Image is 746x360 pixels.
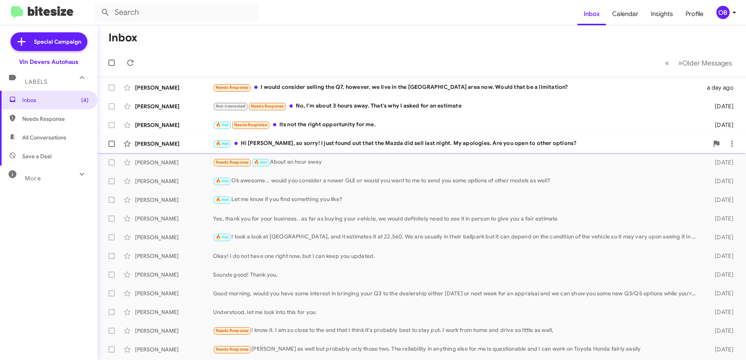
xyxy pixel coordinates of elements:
[702,233,740,241] div: [DATE]
[702,159,740,166] div: [DATE]
[234,122,267,127] span: Needs Response
[94,3,258,22] input: Search
[22,115,89,123] span: Needs Response
[716,6,730,19] div: OB
[682,59,732,67] span: Older Messages
[213,215,702,222] div: Yes, thank you for your business.. as far as buying your vehicle, we would definitely need to see...
[251,104,284,109] span: Needs Response
[135,289,213,297] div: [PERSON_NAME]
[213,289,702,297] div: Good morning, would you have some interest in bringing your Q3 to the dealership either [DATE] or...
[254,160,267,165] span: 🔥 Hot
[135,327,213,335] div: [PERSON_NAME]
[702,252,740,260] div: [DATE]
[135,196,213,204] div: [PERSON_NAME]
[216,235,229,240] span: 🔥 Hot
[213,176,702,185] div: Ok awesome... would you consider a newer GLE or would you want to me to send you some options of ...
[216,85,249,90] span: Needs Response
[135,308,213,316] div: [PERSON_NAME]
[216,347,249,352] span: Needs Response
[665,58,669,68] span: «
[702,102,740,110] div: [DATE]
[710,6,737,19] button: OB
[702,346,740,353] div: [DATE]
[25,78,48,85] span: Labels
[11,32,87,51] a: Special Campaign
[213,139,709,148] div: Hi [PERSON_NAME], so sorry! I just found out that the Mazda did sell last night. My apologies. Ar...
[135,271,213,279] div: [PERSON_NAME]
[213,195,702,204] div: Let me know if you find something you like?
[213,233,702,242] div: I took a look at [GEOGRAPHIC_DATA], and it estimates it at 22,560. We are usually in their ballpa...
[135,159,213,166] div: [PERSON_NAME]
[216,122,229,127] span: 🔥 Hot
[702,327,740,335] div: [DATE]
[25,175,41,182] span: More
[679,3,710,25] a: Profile
[702,215,740,222] div: [DATE]
[661,55,737,71] nav: Page navigation example
[702,271,740,279] div: [DATE]
[702,196,740,204] div: [DATE]
[213,345,702,354] div: [PERSON_NAME] as well but probably only those two. The reliability in anything else for me is que...
[213,326,702,335] div: I know it. I am so close to the end that I think it's probably best to stay put. I work from home...
[702,84,740,92] div: a day ago
[135,140,213,148] div: [PERSON_NAME]
[216,328,249,333] span: Needs Response
[213,158,702,167] div: About an hour away
[577,3,606,25] a: Inbox
[216,178,229,184] span: 🔥 Hot
[213,102,702,111] div: No, I'm about 3 hours away. That's why I asked for an estimate
[135,84,213,92] div: [PERSON_NAME]
[213,308,702,316] div: Understood, let me look into this for you
[22,134,66,141] span: All Conversations
[135,215,213,222] div: [PERSON_NAME]
[702,308,740,316] div: [DATE]
[216,104,246,109] span: Not-Interested
[135,252,213,260] div: [PERSON_NAME]
[213,83,702,92] div: I would consider selling the Q7, however, we live in the [GEOGRAPHIC_DATA] area now. Would that b...
[702,177,740,185] div: [DATE]
[135,233,213,241] div: [PERSON_NAME]
[216,141,229,146] span: 🔥 Hot
[645,3,679,25] a: Insights
[213,252,702,260] div: Okay! I do not have one right now, but I can keep you updated.
[216,160,249,165] span: Needs Response
[213,120,702,129] div: Its not the right opportunity for me.
[22,152,52,160] span: Save a Deal
[135,121,213,129] div: [PERSON_NAME]
[135,346,213,353] div: [PERSON_NAME]
[678,58,682,68] span: »
[135,102,213,110] div: [PERSON_NAME]
[702,121,740,129] div: [DATE]
[606,3,645,25] a: Calendar
[213,271,702,279] div: Sounds good! Thank you.
[135,177,213,185] div: [PERSON_NAME]
[19,58,78,66] div: Vin Devers Autohaus
[673,55,737,71] button: Next
[34,38,81,46] span: Special Campaign
[216,197,229,202] span: 🔥 Hot
[81,96,89,104] span: (4)
[22,96,89,104] span: Inbox
[108,32,137,44] h1: Inbox
[702,289,740,297] div: [DATE]
[660,55,674,71] button: Previous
